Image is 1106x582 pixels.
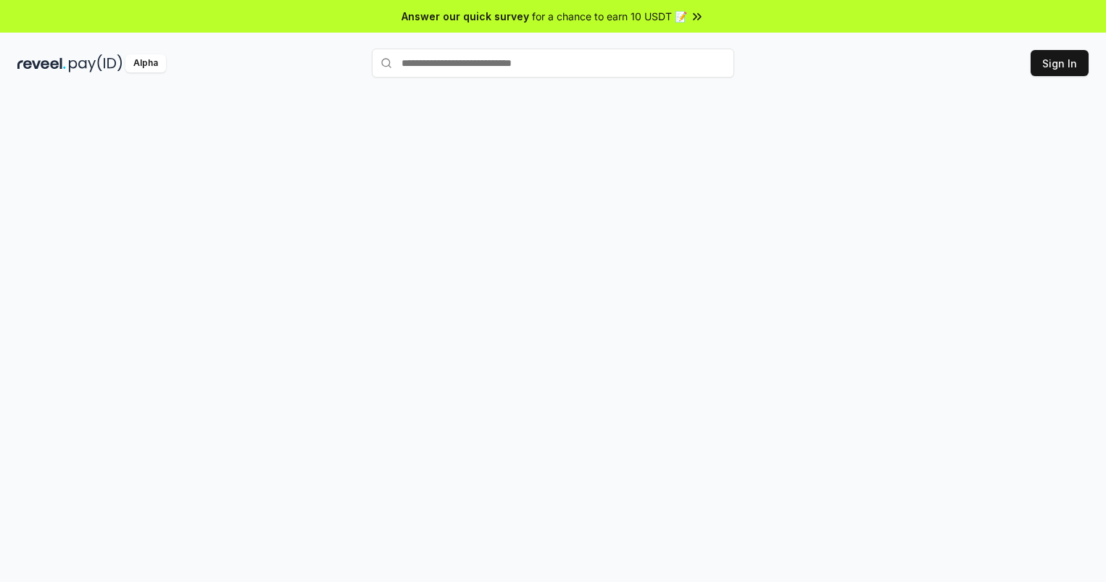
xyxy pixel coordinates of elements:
img: reveel_dark [17,54,66,72]
img: pay_id [69,54,122,72]
span: for a chance to earn 10 USDT 📝 [532,9,687,24]
button: Sign In [1031,50,1089,76]
span: Answer our quick survey [402,9,529,24]
div: Alpha [125,54,166,72]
